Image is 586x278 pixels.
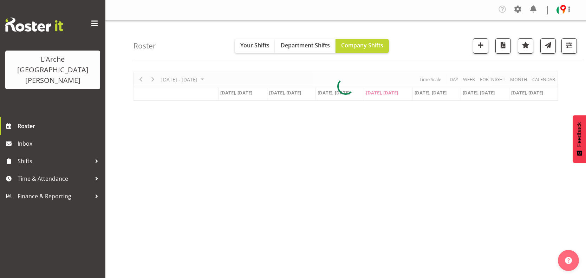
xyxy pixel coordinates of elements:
div: L'Arche [GEOGRAPHIC_DATA][PERSON_NAME] [12,54,93,86]
img: help-xxl-2.png [565,257,572,264]
span: Roster [18,121,102,131]
span: Inbox [18,138,102,149]
img: karen-herbertec8822bb792fe198587cb32955ab4160.png [556,6,565,14]
button: Add a new shift [473,38,488,54]
span: Time & Attendance [18,173,91,184]
span: Finance & Reporting [18,191,91,201]
button: Highlight an important date within the roster. [518,38,533,54]
span: Department Shifts [281,41,330,49]
span: Feedback [576,122,582,147]
span: Your Shifts [240,41,269,49]
span: Company Shifts [341,41,383,49]
button: Company Shifts [336,39,389,53]
button: Filter Shifts [561,38,577,54]
button: Send a list of all shifts for the selected filtered period to all rostered employees. [540,38,556,54]
button: Your Shifts [235,39,275,53]
span: Shifts [18,156,91,166]
img: Rosterit website logo [5,18,63,32]
button: Department Shifts [275,39,336,53]
button: Download a PDF of the roster according to the set date range. [495,38,511,54]
h4: Roster [134,42,156,50]
button: Feedback - Show survey [573,115,586,163]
